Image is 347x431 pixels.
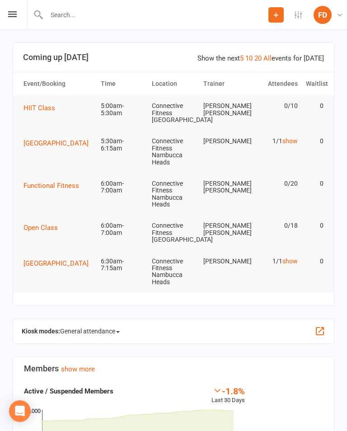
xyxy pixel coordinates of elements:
[197,53,324,64] div: Show the next events for [DATE]
[148,251,199,293] td: Connective Fitness Nambucca Heads
[250,72,302,95] th: Attendees
[148,131,199,173] td: Connective Fitness Nambucca Heads
[23,104,55,112] span: HIIT Class
[199,72,251,95] th: Trainer
[97,95,148,124] td: 5:00am-5:30am
[24,387,113,395] strong: Active / Suspended Members
[250,95,302,117] td: 0/10
[250,251,302,272] td: 1/1
[302,173,328,194] td: 0
[148,215,199,250] td: Connective Fitness [GEOGRAPHIC_DATA]
[199,251,251,272] td: [PERSON_NAME]
[199,173,251,201] td: [PERSON_NAME] [PERSON_NAME]
[23,180,85,191] button: Functional Fitness
[97,251,148,279] td: 6:30am-7:15am
[23,182,79,190] span: Functional Fitness
[23,53,324,62] h3: Coming up [DATE]
[44,9,268,21] input: Search...
[23,103,61,113] button: HIIT Class
[282,137,298,145] a: show
[23,139,89,147] span: [GEOGRAPHIC_DATA]
[302,95,328,117] td: 0
[199,95,251,124] td: [PERSON_NAME] [PERSON_NAME]
[199,131,251,152] td: [PERSON_NAME]
[250,215,302,236] td: 0/18
[148,72,199,95] th: Location
[97,72,148,95] th: Time
[250,131,302,152] td: 1/1
[148,173,199,215] td: Connective Fitness Nambucca Heads
[314,6,332,24] div: FD
[61,365,95,373] a: show more
[22,328,60,335] strong: Kiosk modes:
[245,54,253,62] a: 10
[211,386,245,396] div: -1.8%
[254,54,262,62] a: 20
[23,138,95,149] button: [GEOGRAPHIC_DATA]
[23,222,64,233] button: Open Class
[302,131,328,152] td: 0
[23,258,95,269] button: [GEOGRAPHIC_DATA]
[23,259,89,267] span: [GEOGRAPHIC_DATA]
[240,54,244,62] a: 5
[263,54,272,62] a: All
[23,224,58,232] span: Open Class
[148,95,199,131] td: Connective Fitness [GEOGRAPHIC_DATA]
[97,215,148,244] td: 6:00am-7:00am
[97,131,148,159] td: 5:30am-6:15am
[211,386,245,405] div: Last 30 Days
[9,400,31,422] div: Open Intercom Messenger
[302,251,328,272] td: 0
[97,173,148,201] td: 6:00am-7:00am
[24,364,323,373] h3: Members
[199,215,251,244] td: [PERSON_NAME] [PERSON_NAME]
[60,324,120,338] span: General attendance
[282,258,298,265] a: show
[302,215,328,236] td: 0
[302,72,328,95] th: Waitlist
[19,72,97,95] th: Event/Booking
[250,173,302,194] td: 0/20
